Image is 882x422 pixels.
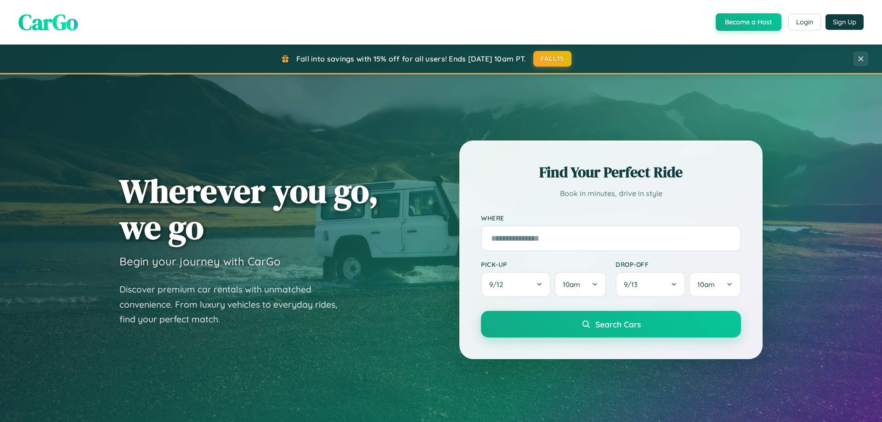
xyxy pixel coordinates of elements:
[481,214,741,222] label: Where
[481,260,606,268] label: Pick-up
[595,319,641,329] span: Search Cars
[616,260,741,268] label: Drop-off
[18,7,78,37] span: CarGo
[788,14,821,30] button: Login
[689,272,741,297] button: 10am
[716,13,781,31] button: Become a Host
[825,14,864,30] button: Sign Up
[119,254,281,268] h3: Begin your journey with CarGo
[533,51,572,67] button: FALL15
[296,54,526,63] span: Fall into savings with 15% off for all users! Ends [DATE] 10am PT.
[119,173,379,245] h1: Wherever you go, we go
[481,311,741,338] button: Search Cars
[489,280,508,289] span: 9 / 12
[563,280,580,289] span: 10am
[481,162,741,182] h2: Find Your Perfect Ride
[119,282,349,327] p: Discover premium car rentals with unmatched convenience. From luxury vehicles to everyday rides, ...
[554,272,606,297] button: 10am
[481,187,741,200] p: Book in minutes, drive in style
[616,272,685,297] button: 9/13
[624,280,642,289] span: 9 / 13
[697,280,715,289] span: 10am
[481,272,551,297] button: 9/12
